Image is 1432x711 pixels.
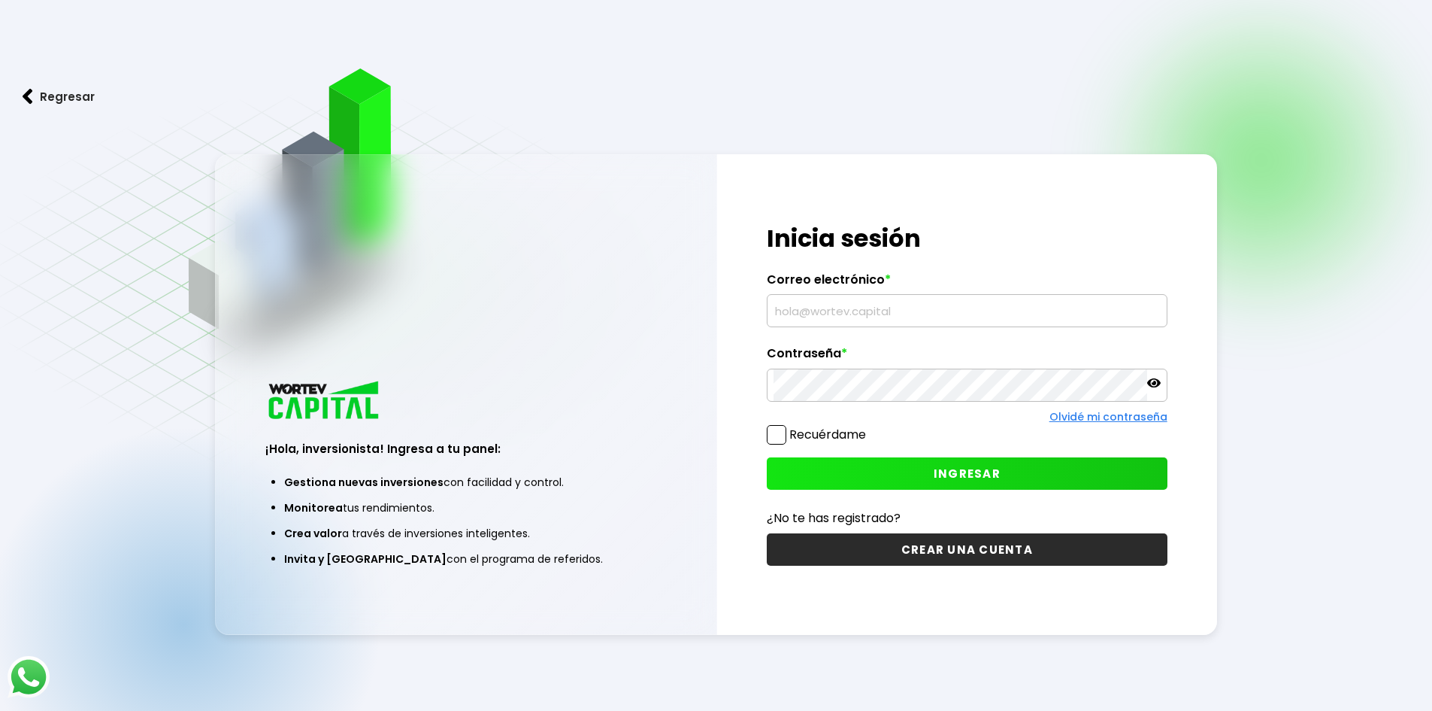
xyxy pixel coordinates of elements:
[284,475,444,490] span: Gestiona nuevas inversiones
[284,495,647,521] li: tus rendimientos.
[767,272,1167,295] label: Correo electrónico
[1049,409,1167,424] a: Olvidé mi contraseña
[767,457,1167,490] button: INGRESAR
[265,379,384,424] img: logo_wortev_capital
[284,526,342,541] span: Crea valor
[284,546,647,572] li: con el programa de referidos.
[767,509,1167,527] p: ¿No te has registrado?
[284,500,343,515] span: Monitorea
[789,426,866,443] label: Recuérdame
[265,440,666,457] h3: ¡Hola, inversionista! Ingresa a tu panel:
[284,551,447,567] span: Invita y [GEOGRAPHIC_DATA]
[774,295,1161,327] input: hola@wortev.capital
[767,509,1167,566] a: ¿No te has registrado?CREAR UNA CUENTA
[284,521,647,546] li: a través de inversiones inteligentes.
[284,469,647,495] li: con facilidad y control.
[767,533,1167,566] button: CREAR UNA CUENTA
[8,656,50,698] img: logos_whatsapp-icon.242b2217.svg
[23,89,33,105] img: flecha izquierda
[934,466,1001,482] span: INGRESAR
[767,346,1167,369] label: Contraseña
[767,220,1167,257] h1: Inicia sesión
